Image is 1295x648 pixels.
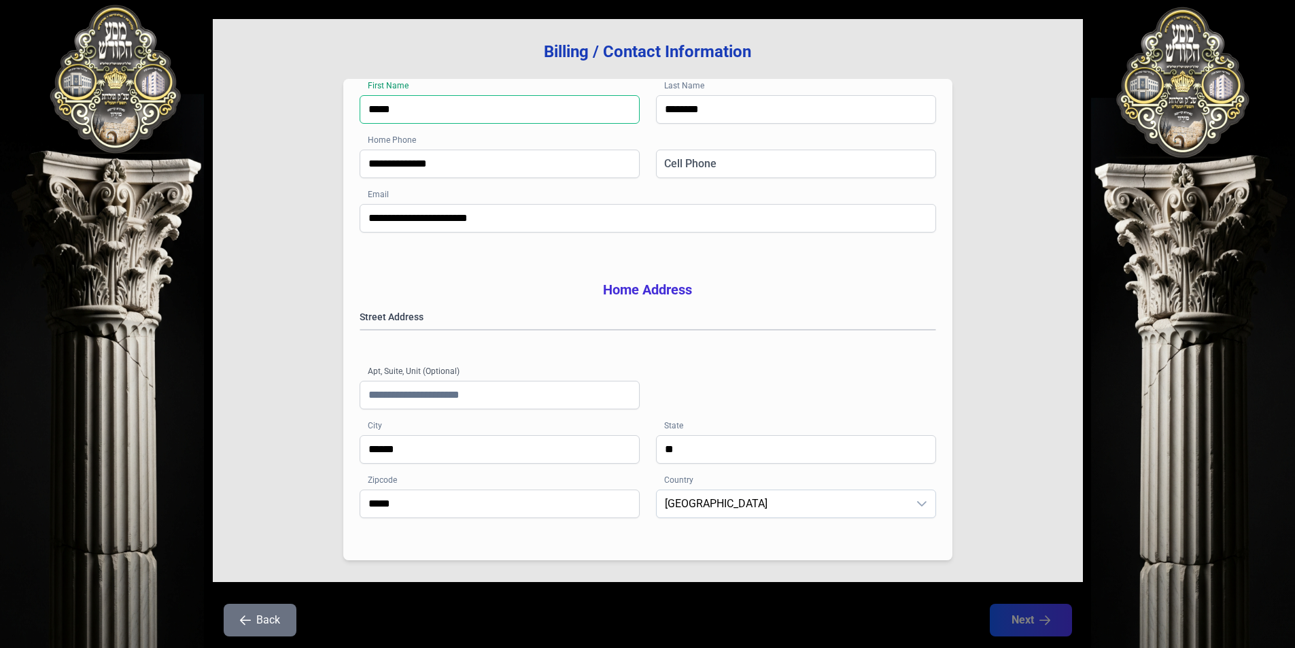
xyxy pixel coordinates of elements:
label: Street Address [360,310,936,324]
div: dropdown trigger [908,490,935,517]
h3: Billing / Contact Information [235,41,1061,63]
button: Next [990,604,1072,636]
span: United States [657,490,908,517]
h3: Home Address [360,280,936,299]
button: Back [224,604,296,636]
